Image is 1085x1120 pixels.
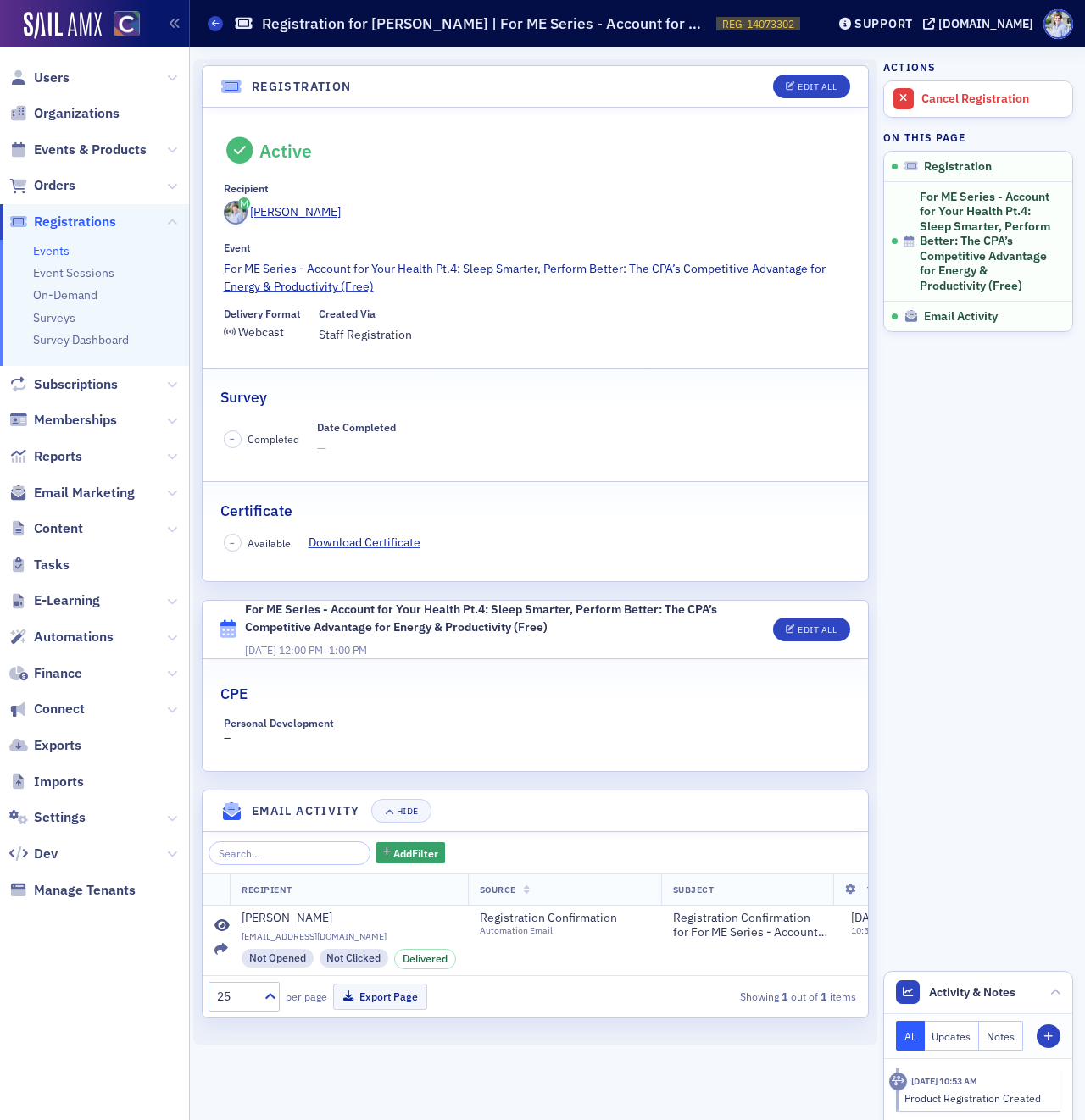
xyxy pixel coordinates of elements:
[480,884,516,895] span: Source
[34,375,118,394] span: Subscriptions
[34,176,75,195] span: Orders
[904,1090,1049,1106] div: Product Registration Created
[224,717,334,729] div: Personal Development
[252,78,352,96] h4: Registration
[923,18,1039,30] button: [DOMAIN_NAME]
[242,949,314,968] div: Not Opened
[924,309,998,324] span: Email Activity
[230,537,235,549] span: –
[9,411,117,430] a: Memberships
[24,12,102,39] a: SailAMX
[773,618,849,641] button: Edit All
[224,308,301,320] div: Delivery Format
[259,140,312,162] div: Active
[250,203,341,221] div: [PERSON_NAME]
[34,411,117,430] span: Memberships
[242,931,456,942] span: [EMAIL_ADDRESS][DOMAIN_NAME]
[224,241,251,254] div: Event
[9,213,116,231] a: Registrations
[9,375,118,394] a: Subscriptions
[798,82,837,91] div: Edit All
[652,989,856,1004] div: Showing out of items
[979,1021,1023,1051] button: Notes
[33,243,70,258] a: Events
[896,1021,925,1051] button: All
[33,287,97,302] a: On-Demand
[320,949,389,968] div: Not Clicked
[480,911,649,937] a: Registration ConfirmationAutomation Email
[224,182,269,195] div: Recipient
[929,984,1015,1001] span: Activity & Notes
[393,846,438,861] span: Add Filter
[102,11,140,40] a: View Homepage
[329,643,367,657] time: 1:00 PM
[925,1021,980,1051] button: Updates
[242,884,292,895] span: Recipient
[779,989,791,1004] strong: 1
[889,1073,907,1090] div: Activity
[9,736,81,755] a: Exports
[673,884,715,895] span: Subject
[34,773,84,791] span: Imports
[33,310,75,325] a: Surveys
[245,601,762,636] div: For ME Series - Account for Your Health Pt.4: Sleep Smarter, Perform Better: The CPA’s Competitiv...
[262,14,708,34] h1: Registration for [PERSON_NAME] | For ME Series - Account for Your Health Pt.4: Sleep Smarter, Per...
[9,141,147,159] a: Events & Products
[884,81,1072,117] a: Cancel Registration
[248,535,291,551] span: Available
[911,1075,977,1087] time: 10/10/2025 10:53 AM
[242,911,456,926] a: [PERSON_NAME]
[9,808,86,827] a: Settings
[34,556,70,574] span: Tasks
[851,910,886,925] span: [DATE]
[921,91,1064,107] div: Cancel Registration
[34,484,135,502] span: Email Marketing
[9,447,82,466] a: Reports
[480,911,634,926] span: Registration Confirmation
[34,141,147,159] span: Events & Products
[34,736,81,755] span: Exports
[394,949,456,969] div: Delivered
[319,308,376,320] div: Created Via
[883,130,1073,145] h4: On this page
[673,911,827,940] span: Registration Confirmation for For ME Series - Account for Your Health Pt.4: Sleep Smarter, Perfor...
[9,176,75,195] a: Orders
[480,925,634,936] div: Automation Email
[224,201,342,225] a: [PERSON_NAME]
[34,881,136,900] span: Manage Tenants
[851,924,889,936] time: 10:53 AM
[34,845,58,863] span: Dev
[309,534,433,552] a: Download Certificate
[238,328,284,337] div: Webcast
[9,664,82,683] a: Finance
[9,556,70,574] a: Tasks
[9,773,84,791] a: Imports
[938,16,1033,31] div: [DOMAIN_NAME]
[34,628,114,646] span: Automations
[224,260,848,296] a: For ME Series - Account for Your Health Pt.4: Sleep Smarter, Perform Better: The CPA’s Competitiv...
[34,104,120,123] span: Organizations
[9,845,58,863] a: Dev
[397,807,419,816] div: Hide
[883,59,936,75] h4: Actions
[798,625,837,635] div: Edit All
[34,591,100,610] span: E-Learning
[317,421,396,434] div: Date Completed
[209,841,370,865] input: Search…
[220,683,248,705] h2: CPE
[9,628,114,646] a: Automations
[9,104,120,123] a: Organizations
[34,808,86,827] span: Settings
[9,700,85,718] a: Connect
[854,16,913,31] div: Support
[220,386,267,408] h2: Survey
[317,440,396,457] span: —
[1043,9,1073,39] span: Profile
[245,643,367,657] span: –
[230,433,235,445] span: –
[33,265,114,280] a: Event Sessions
[286,989,327,1004] label: per page
[34,447,82,466] span: Reports
[220,500,292,522] h2: Certificate
[9,519,83,538] a: Content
